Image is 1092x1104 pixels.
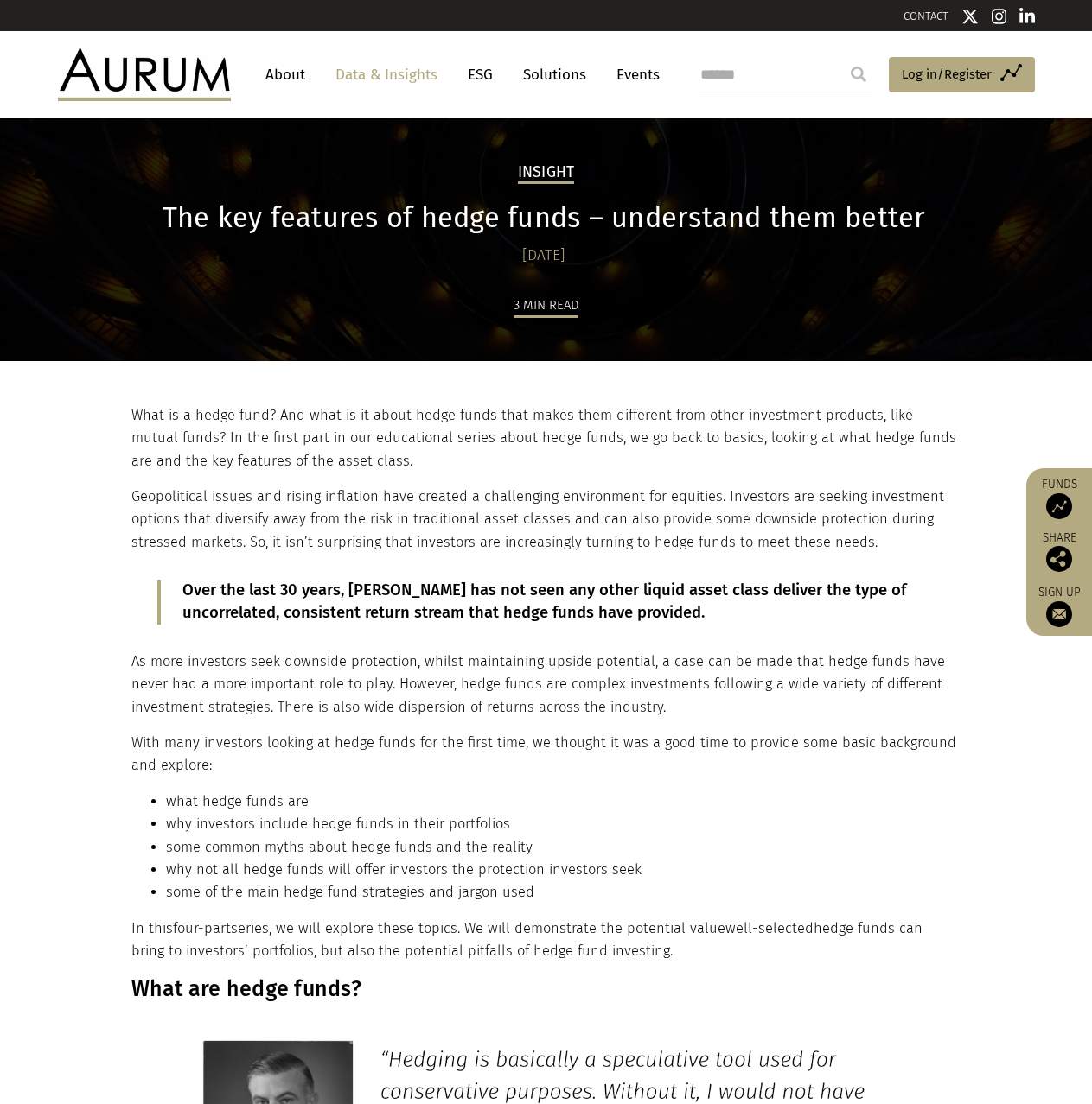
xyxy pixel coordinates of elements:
p: As more investors seek downside protection, whilst maintaining upside potential, a case can be ma... [131,650,957,719]
p: What is a hedge fund? And what is it about hedge funds that makes them different from other inves... [131,404,957,473]
a: Log in/Register [889,57,1035,93]
a: CONTACT [904,10,948,22]
span: well-selected [725,920,814,936]
img: Linkedin icon [1019,8,1035,25]
p: Over the last 30 years, [PERSON_NAME] has not seen any other liquid asset class deliver the type ... [182,580,910,625]
span: Log in/Register [902,64,992,85]
a: Events [608,59,660,91]
div: 3 min read [514,295,578,318]
h2: Insight [518,163,575,184]
img: Instagram icon [992,8,1007,25]
h1: The key features of hedge funds – understand them better [131,201,957,235]
a: About [257,59,314,91]
p: With many investors looking at hedge funds for the first time, we thought it was a good time to p... [131,732,957,777]
a: ESG [459,59,501,91]
a: Solutions [514,59,595,91]
div: Share [1035,532,1083,572]
a: Sign up [1035,585,1083,627]
li: some common myths about hedge funds and the reality [166,836,957,859]
li: some of the main hedge fund strategies and jargon used [166,881,957,904]
div: [DATE] [131,244,957,268]
li: why not all hedge funds will offer investors the protection investors seek [166,859,957,881]
img: Share this post [1046,546,1072,572]
p: Geopolitical issues and rising inflation have created a challenging environment for equities. Inv... [131,485,957,554]
li: what hedge funds are [166,790,957,813]
a: Funds [1035,477,1083,519]
li: why investors include hedge funds in their portfolios [166,813,957,835]
img: Twitter icon [961,8,979,25]
p: In this series, we will explore these topics. We will demonstrate the potential value hedge funds... [131,917,957,963]
span: four-part [173,920,231,936]
h3: What are hedge funds? [131,976,957,1002]
img: Sign up to our newsletter [1046,601,1072,627]
a: Data & Insights [327,59,446,91]
input: Submit [841,57,876,92]
img: Aurum [58,48,231,100]
img: Access Funds [1046,493,1072,519]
